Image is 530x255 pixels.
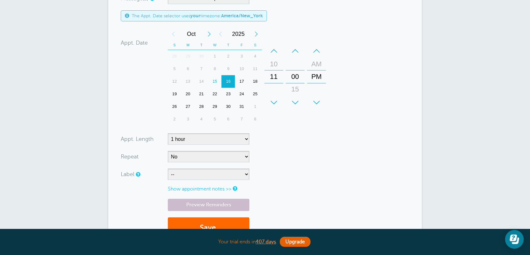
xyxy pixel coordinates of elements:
[195,113,208,125] div: 4
[208,88,222,100] div: Wednesday, October 22
[235,113,248,125] div: Friday, November 7
[181,50,195,63] div: 29
[248,40,262,50] th: S
[132,13,263,19] span: The Appt. Date selector uses timezone:
[215,28,226,40] div: Previous Year
[266,70,281,83] div: 11
[208,63,222,75] div: Wednesday, October 8
[235,50,248,63] div: 3
[181,75,195,88] div: 13
[221,13,263,18] b: America/New_York
[195,50,208,63] div: Tuesday, September 30
[121,40,148,46] label: Appt. Date
[221,50,235,63] div: Thursday, October 2
[248,75,262,88] div: Saturday, October 18
[208,113,222,125] div: 5
[235,40,248,50] th: F
[181,63,195,75] div: Monday, October 6
[235,88,248,100] div: 24
[235,75,248,88] div: 17
[195,100,208,113] div: Tuesday, October 28
[195,100,208,113] div: 28
[208,50,222,63] div: 1
[121,136,154,142] label: Appt. Length
[208,40,222,50] th: W
[168,28,179,40] div: Previous Month
[221,40,235,50] th: T
[136,172,140,176] a: You can create custom labels to tag appointments. Labels are for internal use only, and are not v...
[168,113,181,125] div: Sunday, November 2
[168,217,249,239] button: Save
[505,230,524,249] iframe: Resource center
[195,75,208,88] div: 14
[248,50,262,63] div: 4
[121,154,139,159] label: Repeat
[248,88,262,100] div: 25
[221,75,235,88] div: Thursday, October 16
[235,88,248,100] div: Friday, October 24
[221,75,235,88] div: 16
[235,100,248,113] div: Friday, October 31
[288,96,303,108] div: 30
[309,58,324,70] div: AM
[195,63,208,75] div: 7
[195,50,208,63] div: 30
[208,100,222,113] div: Wednesday, October 29
[280,237,310,247] a: Upgrade
[221,50,235,63] div: 2
[221,88,235,100] div: Thursday, October 23
[208,50,222,63] div: Wednesday, October 1
[181,40,195,50] th: M
[208,75,222,88] div: Today, Wednesday, October 15
[181,88,195,100] div: 20
[248,100,262,113] div: 1
[235,63,248,75] div: Friday, October 10
[208,100,222,113] div: 29
[288,70,303,83] div: 00
[195,75,208,88] div: Tuesday, October 14
[195,40,208,50] th: T
[168,113,181,125] div: 2
[235,75,248,88] div: Friday, October 17
[195,113,208,125] div: Tuesday, November 4
[190,13,200,18] b: your
[208,75,222,88] div: 15
[179,28,204,40] span: October
[168,199,249,211] a: Preview Reminders
[168,63,181,75] div: Sunday, October 5
[208,113,222,125] div: Wednesday, November 5
[208,88,222,100] div: 22
[221,63,235,75] div: Thursday, October 9
[181,100,195,113] div: Monday, October 27
[221,113,235,125] div: 6
[221,113,235,125] div: Thursday, November 6
[309,70,324,83] div: PM
[181,100,195,113] div: 27
[235,100,248,113] div: 31
[168,100,181,113] div: 26
[248,100,262,113] div: Saturday, November 1
[195,88,208,100] div: Tuesday, October 21
[181,113,195,125] div: Monday, November 3
[108,235,422,249] div: Your trial ends in .
[256,239,276,245] a: 407 days
[168,88,181,100] div: 19
[168,75,181,88] div: Sunday, October 12
[121,171,134,177] label: Label
[235,113,248,125] div: 7
[181,50,195,63] div: Monday, September 29
[288,83,303,96] div: 15
[226,28,251,40] span: 2025
[168,50,181,63] div: 28
[208,63,222,75] div: 8
[168,186,231,192] a: Show appointment notes >>
[248,88,262,100] div: Saturday, October 25
[248,63,262,75] div: Saturday, October 11
[264,45,283,109] div: Hours
[168,40,181,50] th: S
[251,28,262,40] div: Next Year
[235,50,248,63] div: Friday, October 3
[181,75,195,88] div: Monday, October 13
[248,113,262,125] div: Saturday, November 8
